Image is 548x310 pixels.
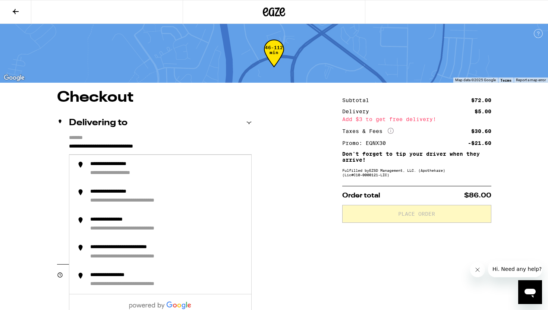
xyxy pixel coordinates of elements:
div: Fulfilled by EZSD Management, LLC. (Apothekare) (Lic# C10-0000121-LIC ) [342,168,491,177]
div: Taxes & Fees [342,128,394,135]
div: $30.60 [471,129,491,134]
iframe: Message from company [488,261,542,277]
div: -$21.60 [468,140,491,146]
span: $86.00 [464,192,491,199]
div: Promo: EQNX30 [342,140,391,146]
span: Order total [342,192,380,199]
a: Report a map error [516,78,546,82]
div: 46-112 min [264,45,284,73]
span: Map data ©2025 Google [455,78,496,82]
span: Place Order [398,211,435,216]
a: Open this area in Google Maps (opens a new window) [2,73,26,83]
a: Terms [500,78,511,82]
img: Google [2,73,26,83]
div: $5.00 [475,109,491,114]
h1: Checkout [57,90,252,105]
div: Subtotal [342,98,374,103]
button: Place Order [342,205,491,223]
h2: Delivering to [69,118,127,127]
div: Delivery [342,109,374,114]
div: $72.00 [471,98,491,103]
iframe: Button to launch messaging window [518,280,542,304]
p: Don't forget to tip your driver when they arrive! [342,151,491,163]
div: Add $3 to get free delivery! [342,117,491,122]
iframe: Close message [470,262,485,277]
